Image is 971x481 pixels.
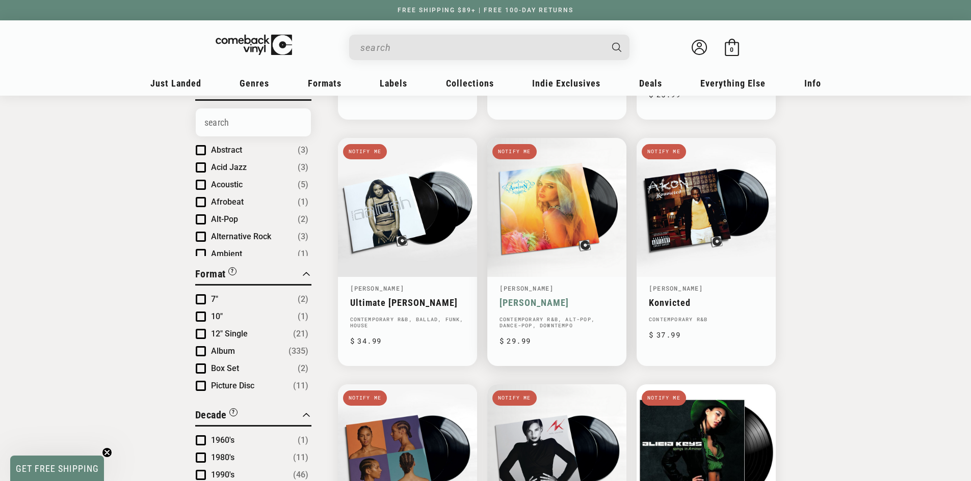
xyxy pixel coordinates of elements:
[298,362,308,375] span: Number of products: (2)
[298,434,308,446] span: Number of products: (1)
[211,294,218,304] span: 7"
[102,447,112,458] button: Close teaser
[293,469,308,481] span: Number of products: (46)
[150,78,201,89] span: Just Landed
[288,345,308,357] span: Number of products: (335)
[211,470,234,479] span: 1990's
[293,380,308,392] span: Number of products: (11)
[532,78,600,89] span: Indie Exclusives
[211,452,234,462] span: 1980's
[293,328,308,340] span: Number of products: (21)
[293,451,308,464] span: Number of products: (11)
[298,196,308,208] span: Number of products: (1)
[500,284,554,292] a: [PERSON_NAME]
[211,162,247,172] span: Acid Jazz
[639,78,662,89] span: Deals
[308,78,342,89] span: Formats
[16,463,99,474] span: GET FREE SHIPPING
[360,37,602,58] input: When autocomplete results are available use up and down arrows to review and enter to select
[211,312,223,321] span: 10"
[730,46,733,53] span: 0
[211,346,235,356] span: Album
[298,161,308,174] span: Number of products: (3)
[804,78,821,89] span: Info
[211,363,239,373] span: Box Set
[196,108,311,136] input: Search Options
[195,268,226,280] span: Format
[195,409,227,421] span: Decade
[211,214,238,224] span: Alt-Pop
[298,179,308,191] span: Number of products: (5)
[446,78,494,89] span: Collections
[649,297,764,308] a: Konvicted
[211,381,254,390] span: Picture Disc
[298,248,308,260] span: Number of products: (1)
[298,310,308,323] span: Number of products: (1)
[380,78,407,89] span: Labels
[350,297,465,308] a: Ultimate [PERSON_NAME]
[649,284,703,292] a: [PERSON_NAME]
[211,180,243,189] span: Acoustic
[240,78,269,89] span: Genres
[10,456,104,481] div: GET FREE SHIPPINGClose teaser
[211,249,242,259] span: Ambient
[211,435,234,445] span: 1960's
[700,78,766,89] span: Everything Else
[603,35,631,60] button: Search
[195,266,237,284] button: Filter by Format
[195,407,238,425] button: Filter by Decade
[298,144,308,156] span: Number of products: (3)
[211,232,271,241] span: Alternative Rock
[500,297,614,308] a: [PERSON_NAME]
[298,293,308,305] span: Number of products: (2)
[298,231,308,243] span: Number of products: (3)
[211,329,248,338] span: 12" Single
[211,145,242,155] span: Abstract
[349,35,629,60] div: Search
[211,197,244,207] span: Afrobeat
[387,7,584,14] a: FREE SHIPPING $89+ | FREE 100-DAY RETURNS
[298,213,308,225] span: Number of products: (2)
[350,284,405,292] a: [PERSON_NAME]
